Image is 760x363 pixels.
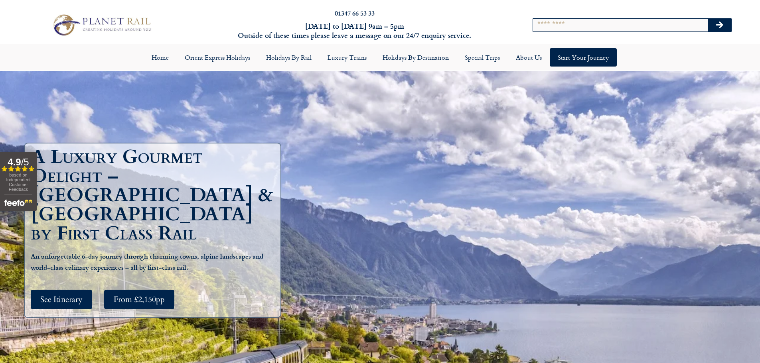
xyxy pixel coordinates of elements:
a: Home [144,48,177,67]
a: Orient Express Holidays [177,48,258,67]
h6: [DATE] to [DATE] 9am – 5pm Outside of these times please leave a message on our 24/7 enquiry serv... [205,22,505,40]
a: Holidays by Destination [375,48,457,67]
a: Holidays by Rail [258,48,320,67]
h1: A Luxury Gourmet Delight – [GEOGRAPHIC_DATA] & [GEOGRAPHIC_DATA] by First Class Rail [31,147,278,243]
a: Luxury Trains [320,48,375,67]
a: 01347 66 53 33 [335,8,375,18]
a: Special Trips [457,48,508,67]
span: See Itinerary [40,294,83,304]
span: From £2,150pp [114,294,165,304]
a: Start your Journey [550,48,617,67]
a: From £2,150pp [104,290,174,309]
a: See Itinerary [31,290,92,309]
b: An unforgettable 6-day journey through charming towns, alpine landscapes and world-class culinary... [31,251,263,272]
a: About Us [508,48,550,67]
nav: Menu [4,48,756,67]
img: Planet Rail Train Holidays Logo [49,12,154,37]
button: Search [708,19,731,31]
